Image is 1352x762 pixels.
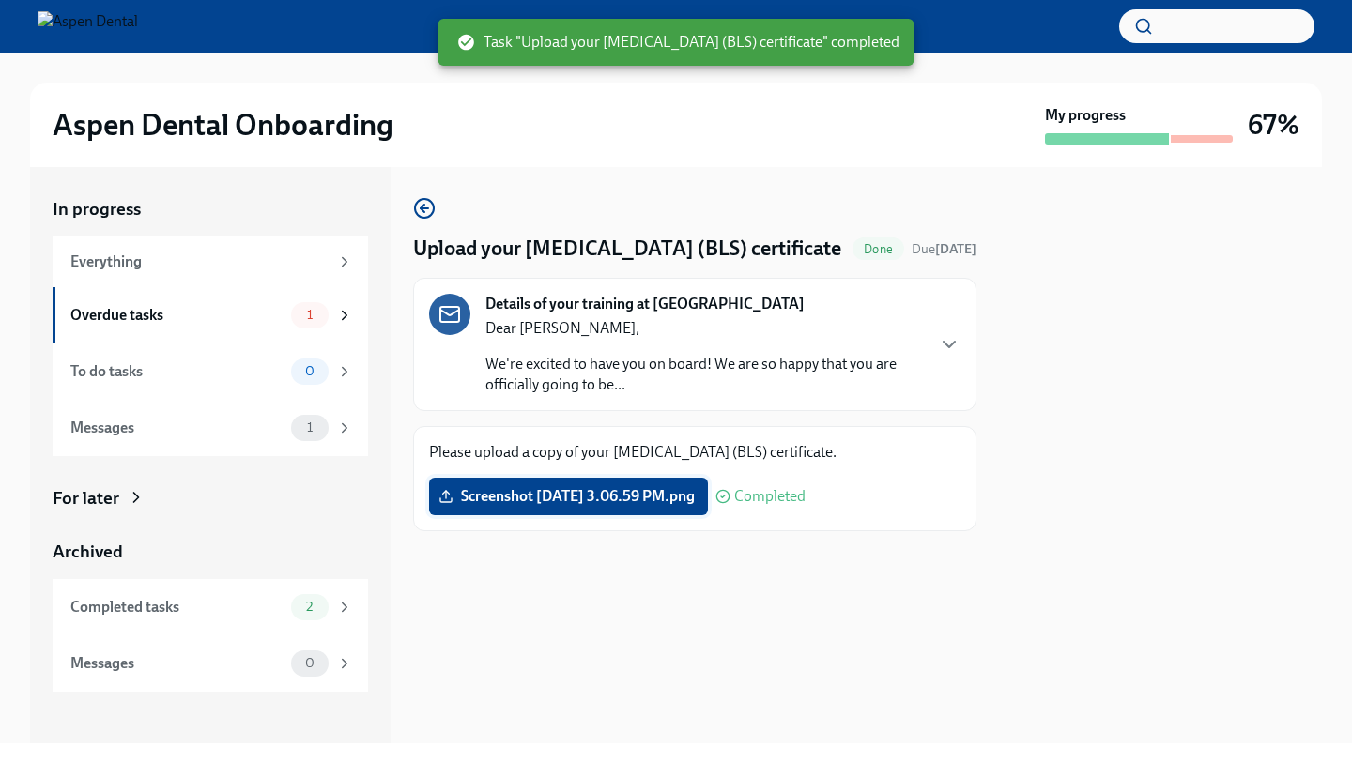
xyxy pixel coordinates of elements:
a: In progress [53,197,368,221]
a: Overdue tasks1 [53,287,368,343]
div: Overdue tasks [70,305,284,326]
h3: 67% [1248,108,1299,142]
h4: Upload your [MEDICAL_DATA] (BLS) certificate [413,235,841,263]
span: 2 [295,600,324,614]
div: For later [53,486,119,511]
p: Please upload a copy of your [MEDICAL_DATA] (BLS) certificate. [429,442,960,463]
a: Archived [53,540,368,564]
span: August 17th, 2025 10:00 [912,240,976,258]
p: We're excited to have you on board! We are so happy that you are officially going to be... [485,354,923,395]
span: 0 [294,656,326,670]
a: Completed tasks2 [53,579,368,635]
div: Messages [70,653,284,674]
span: Task "Upload your [MEDICAL_DATA] (BLS) certificate" completed [457,32,899,53]
div: To do tasks [70,361,284,382]
label: Screenshot [DATE] 3.06.59 PM.png [429,478,708,515]
span: Due [912,241,976,257]
strong: My progress [1045,105,1126,126]
span: 1 [296,308,324,322]
span: 0 [294,364,326,378]
strong: Details of your training at [GEOGRAPHIC_DATA] [485,294,805,314]
a: Messages0 [53,635,368,692]
span: Completed [734,489,806,504]
div: Completed tasks [70,597,284,617]
span: 1 [296,420,324,434]
a: To do tasks0 [53,343,368,400]
div: Everything [70,251,329,272]
strong: [DATE] [935,241,976,257]
h2: Aspen Dental Onboarding [53,106,393,144]
a: Everything [53,236,368,287]
div: Messages [70,418,284,438]
img: Aspen Dental [38,11,138,41]
span: Screenshot [DATE] 3.06.59 PM.png [442,487,695,506]
a: Messages1 [53,400,368,456]
a: For later [53,486,368,511]
p: Dear [PERSON_NAME], [485,318,923,339]
span: Done [853,242,904,256]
